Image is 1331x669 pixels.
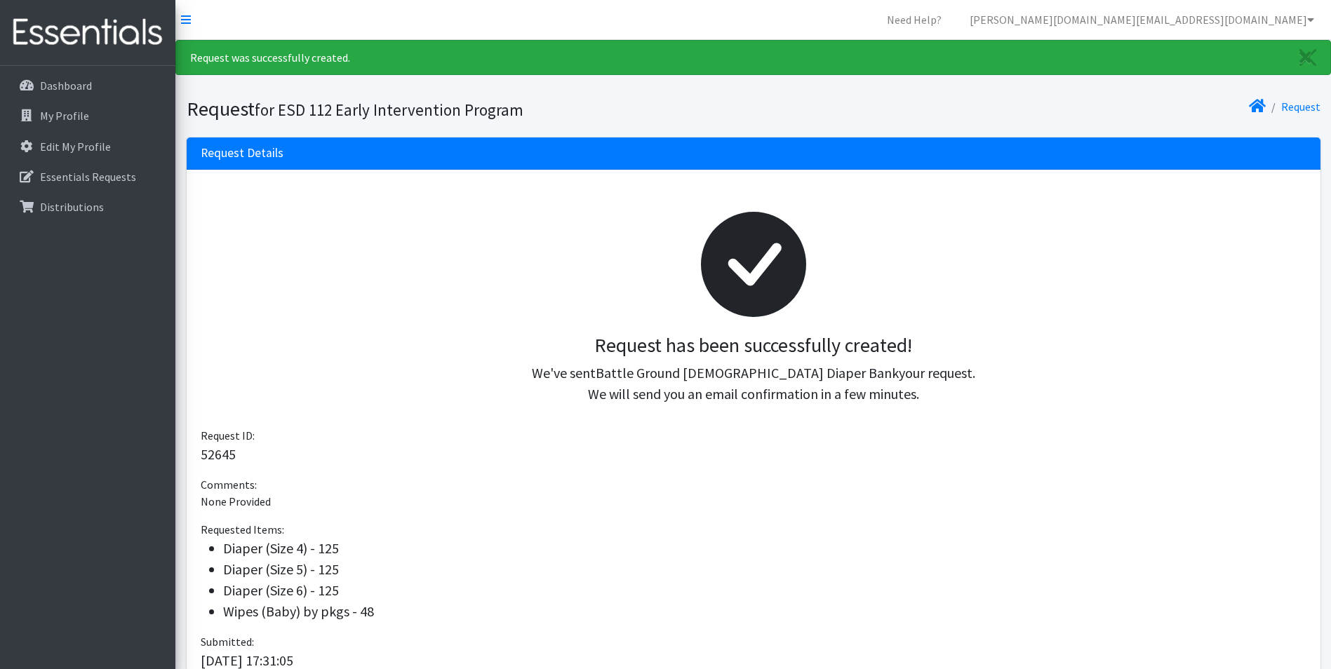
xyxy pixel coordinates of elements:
[40,200,104,214] p: Distributions
[175,40,1331,75] div: Request was successfully created.
[1285,41,1330,74] a: Close
[223,601,1306,622] li: Wipes (Baby) by pkgs - 48
[212,363,1295,405] p: We've sent your request. We will send you an email confirmation in a few minutes.
[6,102,170,130] a: My Profile
[6,72,170,100] a: Dashboard
[596,364,899,381] span: Battle Ground [DEMOGRAPHIC_DATA] Diaper Bank
[40,79,92,93] p: Dashboard
[40,140,111,154] p: Edit My Profile
[876,6,953,34] a: Need Help?
[6,193,170,221] a: Distributions
[40,170,136,184] p: Essentials Requests
[187,97,749,121] h1: Request
[255,100,523,120] small: for ESD 112 Early Intervention Program
[6,163,170,191] a: Essentials Requests
[958,6,1325,34] a: [PERSON_NAME][DOMAIN_NAME][EMAIL_ADDRESS][DOMAIN_NAME]
[223,538,1306,559] li: Diaper (Size 4) - 125
[40,109,89,123] p: My Profile
[201,444,1306,465] p: 52645
[201,494,271,508] span: None Provided
[201,146,283,161] h3: Request Details
[201,428,255,442] span: Request ID:
[223,559,1306,580] li: Diaper (Size 5) - 125
[1281,100,1320,114] a: Request
[6,133,170,161] a: Edit My Profile
[201,522,284,536] span: Requested Items:
[201,478,257,492] span: Comments:
[6,9,170,56] img: HumanEssentials
[212,334,1295,358] h3: Request has been successfully created!
[201,635,254,649] span: Submitted:
[223,580,1306,601] li: Diaper (Size 6) - 125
